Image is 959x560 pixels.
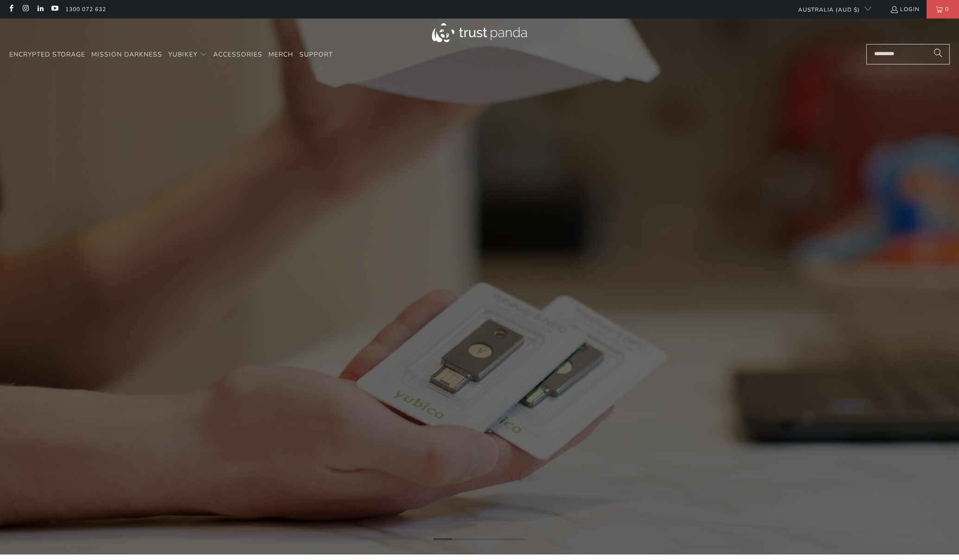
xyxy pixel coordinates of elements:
a: Mission Darkness [91,44,162,66]
a: Support [299,44,333,66]
a: Trust Panda Australia on LinkedIn [36,6,44,13]
a: Trust Panda Australia on Facebook [7,6,15,13]
input: Search... [866,44,950,64]
button: Search [927,44,950,64]
span: Encrypted Storage [9,50,85,59]
a: Trust Panda Australia on YouTube [51,6,58,13]
a: Trust Panda Australia on Instagram [21,6,29,13]
span: Support [299,50,333,59]
img: Trust Panda Australia [432,23,527,42]
a: Encrypted Storage [9,44,85,66]
a: 1300 072 632 [65,4,106,14]
a: Login [890,4,920,14]
nav: Translation missing: en.navigation.header.main_nav [9,44,333,66]
summary: YubiKey [168,44,207,66]
li: Page dot 4 [489,538,508,540]
span: YubiKey [168,50,197,59]
li: Page dot 3 [470,538,489,540]
li: Page dot 1 [433,538,452,540]
a: Merch [268,44,293,66]
span: Mission Darkness [91,50,162,59]
li: Page dot 2 [452,538,470,540]
li: Page dot 5 [508,538,526,540]
a: Accessories [213,44,262,66]
span: Accessories [213,50,262,59]
span: Merch [268,50,293,59]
